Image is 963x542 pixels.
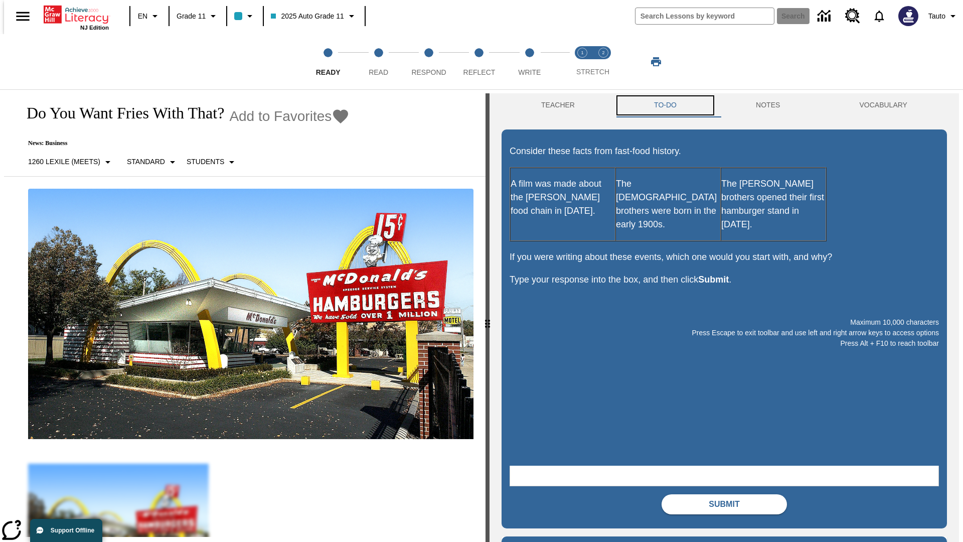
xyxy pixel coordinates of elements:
[510,145,939,158] p: Consider these facts from fast-food history.
[229,107,350,125] button: Add to Favorites - Do You Want Fries With That?
[576,68,609,76] span: STRETCH
[502,93,947,117] div: Instructional Panel Tabs
[635,8,774,24] input: search field
[812,3,839,30] a: Data Center
[4,8,146,17] body: Maximum 10,000 characters Press Escape to exit toolbar and use left and right arrow keys to acces...
[510,317,939,328] p: Maximum 10,000 characters
[8,2,38,31] button: Open side menu
[716,93,820,117] button: NOTES
[490,93,959,542] div: activity
[510,338,939,349] p: Press Alt + F10 to reach toolbar
[349,34,407,89] button: Read step 2 of 5
[127,157,165,167] p: Standard
[187,157,224,167] p: Students
[44,4,109,31] div: Home
[173,7,223,25] button: Grade: Grade 11, Select a grade
[400,34,458,89] button: Respond step 3 of 5
[839,3,866,30] a: Resource Center, Will open in new tab
[411,68,446,76] span: Respond
[511,177,615,218] p: A film was made about the [PERSON_NAME] food chain in [DATE].
[123,153,183,171] button: Scaffolds, Standard
[183,153,242,171] button: Select Student
[24,153,118,171] button: Select Lexile, 1260 Lexile (Meets)
[568,34,597,89] button: Stretch Read step 1 of 2
[501,34,559,89] button: Write step 5 of 5
[698,275,729,285] strong: Submit
[299,34,357,89] button: Ready step 1 of 5
[30,519,102,542] button: Support Offline
[450,34,508,89] button: Reflect step 4 of 5
[16,140,350,147] p: News: Business
[898,6,918,26] img: Avatar
[614,93,716,117] button: TO-DO
[510,328,939,338] p: Press Escape to exit toolbar and use left and right arrow keys to access options
[28,157,100,167] p: 1260 Lexile (Meets)
[589,34,618,89] button: Stretch Respond step 2 of 2
[602,50,604,55] text: 2
[662,494,787,514] button: Submit
[177,11,206,22] span: Grade 11
[463,68,496,76] span: Reflect
[518,68,541,76] span: Write
[267,7,361,25] button: Class: 2025 Auto Grade 11, Select your class
[28,189,473,440] img: One of the first McDonald's stores, with the iconic red sign and golden arches.
[271,11,344,22] span: 2025 Auto Grade 11
[369,68,388,76] span: Read
[820,93,947,117] button: VOCABULARY
[510,273,939,287] p: Type your response into the box, and then click .
[616,177,720,231] p: The [DEMOGRAPHIC_DATA] brothers were born in the early 1900s.
[138,11,147,22] span: EN
[229,108,332,124] span: Add to Favorites
[16,104,224,122] h1: Do You Want Fries With That?
[640,53,672,71] button: Print
[721,177,826,231] p: The [PERSON_NAME] brothers opened their first hamburger stand in [DATE].
[866,3,892,29] a: Notifications
[316,68,341,76] span: Ready
[581,50,583,55] text: 1
[80,25,109,31] span: NJ Edition
[892,3,924,29] button: Select a new avatar
[928,11,945,22] span: Tauto
[924,7,963,25] button: Profile/Settings
[502,93,614,117] button: Teacher
[133,7,166,25] button: Language: EN, Select a language
[51,527,94,534] span: Support Offline
[4,93,486,537] div: reading
[230,7,260,25] button: Class color is light blue. Change class color
[510,250,939,264] p: If you were writing about these events, which one would you start with, and why?
[486,93,490,542] div: Press Enter or Spacebar and then press right and left arrow keys to move the slider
